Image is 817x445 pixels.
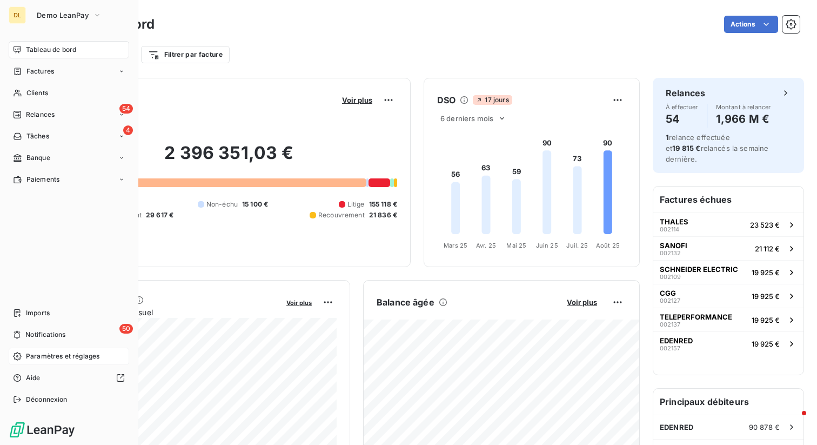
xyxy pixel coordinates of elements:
h4: 1,966 M € [716,110,771,128]
button: Filtrer par facture [141,46,230,63]
span: 002157 [660,345,680,351]
span: 17 jours [473,95,512,105]
button: CGG00212719 925 € [653,284,803,308]
h4: 54 [666,110,698,128]
span: Voir plus [342,96,372,104]
button: Voir plus [339,95,376,105]
a: Paramètres et réglages [9,348,129,365]
span: Tableau de bord [26,45,76,55]
a: Factures [9,63,129,80]
span: 1 [666,133,669,142]
tspan: Mars 25 [444,242,467,249]
span: 002109 [660,274,681,280]
h6: Principaux débiteurs [653,389,803,415]
h6: Factures échues [653,187,803,212]
span: Déconnexion [26,395,68,404]
button: Voir plus [283,297,315,307]
span: Chiffre d'affaires mensuel [61,307,279,318]
h6: Balance âgée [377,296,434,309]
h6: DSO [437,94,456,107]
span: 90 878 € [749,423,780,431]
span: Factures [26,67,54,76]
div: DL [9,6,26,24]
button: TELEPERFORMANCE00213719 925 € [653,308,803,331]
span: 19 815 € [672,144,700,152]
button: SCHNEIDER ELECTRIC00210919 925 € [653,260,803,284]
span: 29 617 € [146,210,173,220]
tspan: Avr. 25 [476,242,496,249]
a: Paiements [9,171,129,188]
button: Voir plus [564,297,600,307]
span: Voir plus [567,298,597,307]
span: 19 925 € [752,292,780,301]
span: 50 [119,324,133,334]
span: 002114 [660,226,679,233]
span: Aide [26,373,41,383]
span: THALES [660,217,688,226]
button: EDENRED00215719 925 € [653,331,803,355]
span: 002137 [660,321,680,328]
span: Montant à relancer [716,104,771,110]
a: Clients [9,84,129,102]
a: 54Relances [9,106,129,123]
span: 19 925 € [752,268,780,277]
span: TELEPERFORMANCE [660,313,732,321]
a: 4Tâches [9,128,129,145]
span: 4 [123,125,133,135]
span: 19 925 € [752,316,780,324]
span: Non-échu [206,200,238,209]
span: À effectuer [666,104,698,110]
span: EDENRED [660,423,693,431]
span: Imports [26,308,50,318]
span: EDENRED [660,336,693,345]
h2: 2 396 351,03 € [61,142,397,175]
span: Voir plus [286,299,312,307]
span: Paiements [26,175,59,184]
span: 002127 [660,297,680,304]
span: 002132 [660,250,681,256]
span: 6 derniers mois [440,114,493,123]
span: Relances [26,110,55,119]
span: 15 100 € [242,200,268,209]
span: Litige [347,200,365,209]
tspan: Juin 25 [536,242,558,249]
span: CGG [660,289,676,297]
span: Clients [26,88,48,98]
tspan: Août 25 [596,242,620,249]
span: 155 118 € [369,200,397,209]
span: 21 112 € [755,244,780,253]
span: Notifications [25,330,65,340]
h6: Relances [666,87,705,99]
span: 54 [119,104,133,114]
a: Tableau de bord [9,41,129,58]
span: 23 523 € [750,221,780,229]
a: Banque [9,149,129,167]
button: THALES00211423 523 € [653,212,803,236]
tspan: Juil. 25 [566,242,588,249]
tspan: Mai 25 [506,242,526,249]
span: SANOFI [660,241,687,250]
span: Tâches [26,131,49,141]
a: Aide [9,369,129,387]
button: SANOFI00213221 112 € [653,236,803,260]
span: Paramètres et réglages [26,351,99,361]
span: 21 836 € [369,210,397,220]
span: Recouvrement [318,210,365,220]
iframe: Intercom live chat [780,408,806,434]
span: Banque [26,153,50,163]
span: Demo LeanPay [37,11,89,19]
button: Actions [724,16,778,33]
img: Logo LeanPay [9,421,76,439]
span: 19 925 € [752,340,780,348]
a: Imports [9,304,129,322]
span: relance effectuée et relancés la semaine dernière. [666,133,768,163]
span: SCHNEIDER ELECTRIC [660,265,738,274]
